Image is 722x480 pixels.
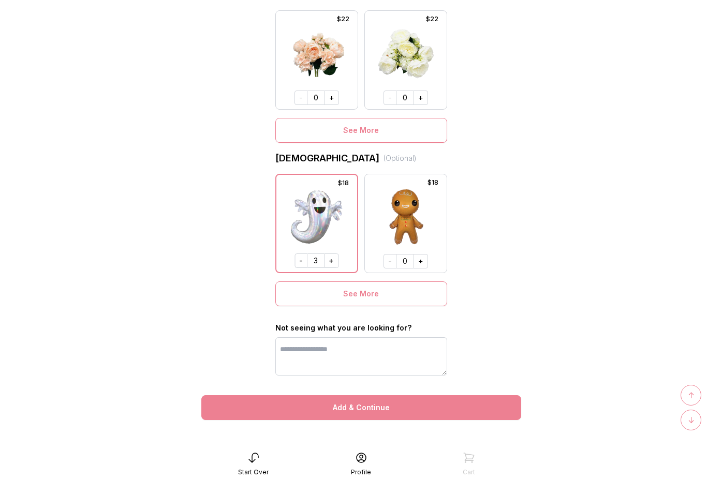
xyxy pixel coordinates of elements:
[325,91,339,105] button: +
[384,254,396,268] button: -
[275,323,447,333] div: Not seeing what you are looking for?
[275,118,447,143] button: See More
[307,91,325,105] div: 0
[289,187,345,247] img: Iridescent ghost, 28in, Anagram
[423,177,443,188] div: $18
[377,23,434,84] img: Deluxe Peony Hydrangea Bush Cream, 23in, Party Brands
[351,468,371,476] div: Profile
[463,468,475,476] div: Cart
[275,151,447,166] div: [DEMOGRAPHIC_DATA]
[377,187,434,248] img: Gingerbread Man, 39in, Party Brands
[384,91,396,105] button: -
[201,395,521,420] button: Add & Continue
[422,14,443,24] div: $22
[414,91,428,105] button: +
[384,153,417,163] div: (Optional)
[294,253,307,268] button: -
[307,253,324,268] div: 3
[688,389,695,401] span: ↑
[324,253,338,268] button: +
[294,91,307,105] button: -
[396,91,414,105] div: 0
[396,254,414,268] div: 0
[414,254,428,268] button: +
[688,414,695,426] span: ↓
[288,23,345,84] img: Deluxe Peony Hydrangea Bush Blush, 23in, Party Brands
[238,468,269,476] div: Start Over
[334,178,353,188] div: $18
[333,14,353,24] div: $22
[275,281,447,306] button: See More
